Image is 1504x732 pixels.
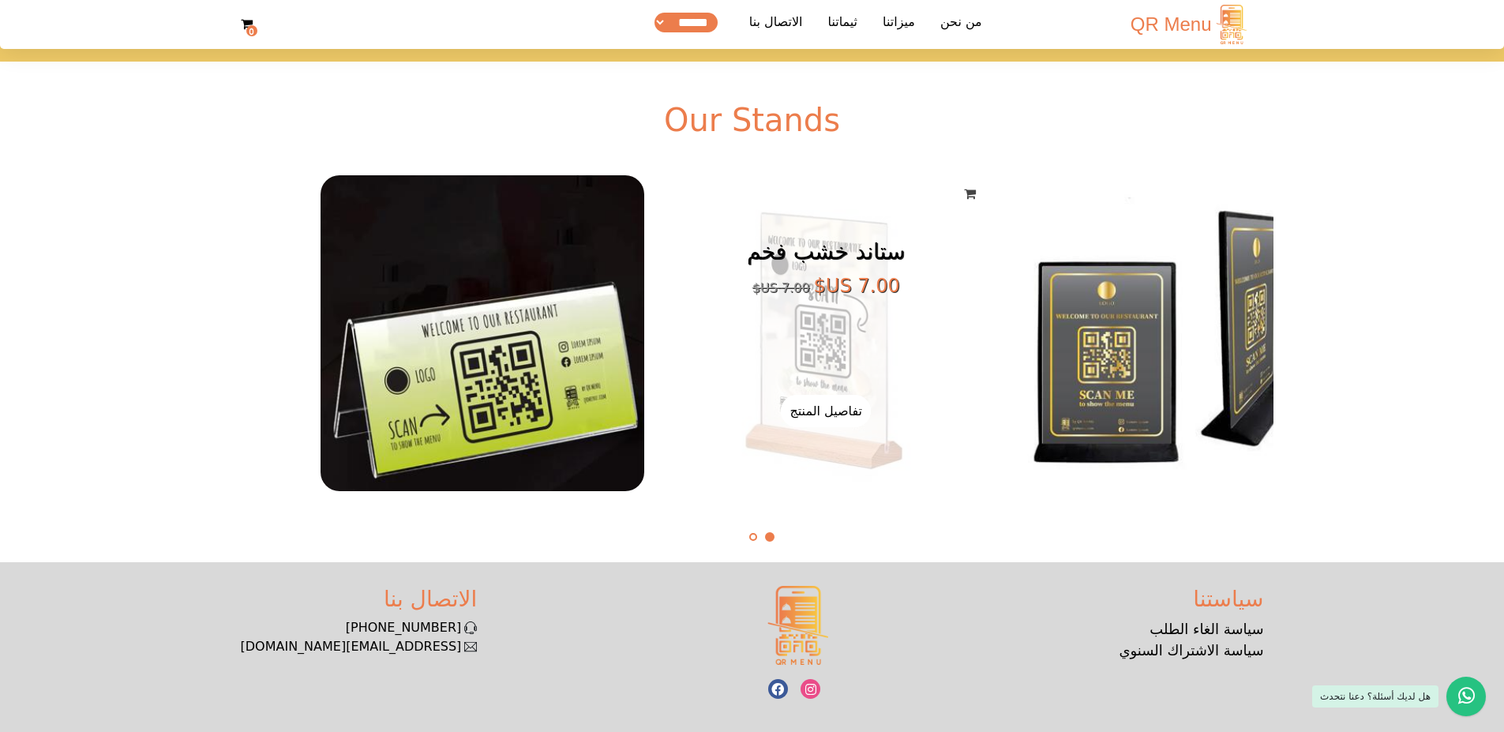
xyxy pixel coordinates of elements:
[1212,5,1251,44] img: logo
[752,279,810,298] span: ‏7.00 US$
[759,586,838,665] img: logo
[241,586,478,613] h3: الاتصال بنا
[346,618,462,637] a: [PHONE_NUMBER]
[241,101,1264,139] h1: Our Stands
[956,178,985,207] a: Add to cart
[814,275,900,297] span: ‏7.00 US$
[822,13,865,36] a: ثيماتنا
[1131,1,1251,48] a: QR Menu
[743,13,809,36] a: الاتصال بنا
[1119,642,1263,659] a: سياسة الاشتراك السنوي
[1150,621,1263,637] a: سياسة الغاء الطلب
[934,13,988,36] a: من نحن
[241,637,462,656] a: [EMAIL_ADDRESS][DOMAIN_NAME]
[781,395,871,427] a: تفاصيل المنتج
[876,13,921,36] a: ميزاتنا
[246,25,257,36] strong: 0
[1131,10,1212,39] span: QR Menu
[1119,586,1263,613] h3: سياستنا
[747,238,906,265] h3: ستاند خشب فخم
[346,620,462,635] span: [PHONE_NUMBER]
[1312,685,1438,708] div: هل لديك أسئلة؟ دعنا نتحدث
